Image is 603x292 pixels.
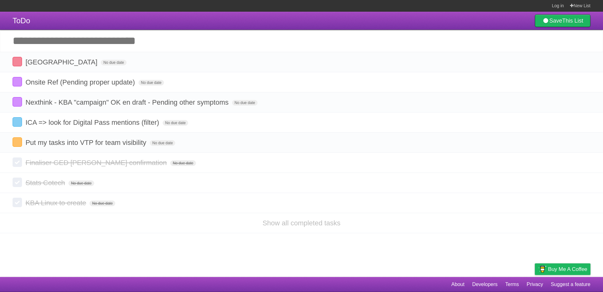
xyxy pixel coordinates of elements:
span: No due date [90,201,115,206]
span: Nexthink - KBA "campaign" OK en draft - Pending other symptoms [25,98,230,106]
span: Finaliser GED [PERSON_NAME] confirmation [25,159,168,167]
a: Developers [472,278,497,290]
label: Done [13,137,22,147]
a: Suggest a feature [551,278,590,290]
span: No due date [150,140,175,146]
span: No due date [101,60,126,65]
span: [GEOGRAPHIC_DATA] [25,58,99,66]
img: Buy me a coffee [538,264,546,274]
label: Done [13,157,22,167]
span: No due date [68,180,94,186]
a: Show all completed tasks [263,219,340,227]
span: Stats Cotech [25,179,67,187]
span: No due date [139,80,164,85]
label: Done [13,57,22,66]
span: KBA Linux to create [25,199,88,207]
span: No due date [232,100,258,106]
a: About [451,278,464,290]
a: SaveThis List [535,14,590,27]
label: Done [13,117,22,127]
label: Done [13,178,22,187]
a: Terms [505,278,519,290]
span: ToDo [13,16,30,25]
label: Done [13,198,22,207]
label: Done [13,97,22,107]
span: ICA => look for Digital Pass mentions (filter) [25,118,161,126]
a: Privacy [527,278,543,290]
label: Done [13,77,22,86]
a: Buy me a coffee [535,263,590,275]
span: No due date [170,160,196,166]
span: Buy me a coffee [548,264,587,275]
span: No due date [163,120,188,126]
span: Put my tasks into VTP for team visibility [25,139,148,146]
span: Onsite Ref (Pending proper update) [25,78,137,86]
b: This List [562,18,583,24]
